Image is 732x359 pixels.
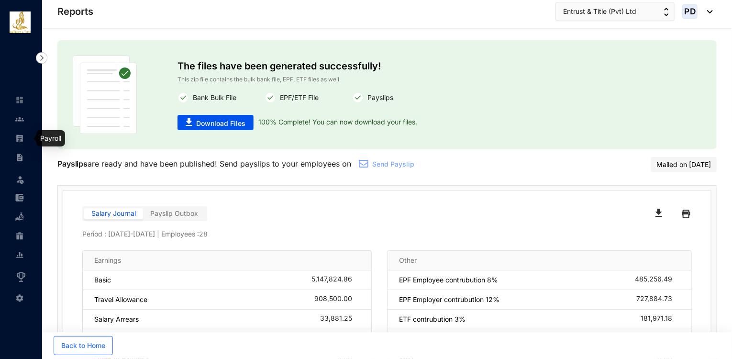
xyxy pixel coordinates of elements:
img: people-unselected.118708e94b43a90eceab.svg [15,115,24,123]
p: Mailed on [DATE] [656,160,711,169]
li: Reports [8,246,31,265]
img: loan-unselected.d74d20a04637f2d15ab5.svg [15,213,24,221]
li: Contacts [8,110,31,129]
span: Entrust & Title (Pvt) Ltd [563,6,636,17]
img: gratuity-unselected.a8c340787eea3cf492d7.svg [15,232,24,240]
p: Payslips [57,158,88,169]
img: up-down-arrow.74152d26bf9780fbf563ca9c90304185.svg [664,8,669,16]
p: Earnings [94,256,121,265]
p: Other [399,256,417,265]
p: This zip file contains the bulk bank file, EPF, ETF files as well [177,75,597,84]
button: Download Files [177,115,254,130]
img: white-round-correct.82fe2cc7c780f4a5f5076f0407303cee.svg [352,92,364,103]
li: Payroll [8,129,31,148]
button: Back to Home [54,336,113,355]
img: nav-icon-right.af6afadce00d159da59955279c43614e.svg [36,52,47,64]
li: Gratuity [8,226,31,246]
img: black-printer.ae25802fba4fa849f9fa1ebd19a7ed0d.svg [682,206,690,222]
li: Loan [8,207,31,226]
p: Travel Allowance [94,295,147,304]
img: publish-paper.61dc310b45d86ac63453e08fbc6f32f2.svg [73,56,137,134]
p: The files have been generated successfully! [177,56,597,75]
img: report-unselected.e6a6b4230fc7da01f883.svg [15,251,24,259]
p: Reports [57,5,93,18]
img: award_outlined.f30b2bda3bf6ea1bf3dd.svg [15,271,27,283]
div: 5,147,824.86 [311,275,360,285]
img: dropdown-black.8e83cc76930a90b1a4fdb6d089b7bf3a.svg [702,10,713,13]
li: Contracts [8,148,31,167]
button: Entrust & Title (Pvt) Ltd [555,2,675,21]
p: EPF Employee contrubution 8% [399,275,498,285]
div: 33,881.25 [320,314,360,324]
img: leave-unselected.2934df6273408c3f84d9.svg [15,175,25,184]
div: 181,971.18 [641,314,680,324]
p: EPF/ETF File [276,92,319,103]
p: are ready and have been published! Send payslips to your employees on [57,158,351,169]
img: payroll-unselected.b590312f920e76f0c668.svg [15,134,24,143]
button: Send Payslip [351,157,422,172]
div: 727,884.73 [636,295,680,304]
p: EPF Employer contrubution 12% [399,295,499,304]
div: 485,256.49 [635,275,680,285]
p: Period : [DATE] - [DATE] | Employees : 28 [82,229,692,239]
img: settings-unselected.1febfda315e6e19643a1.svg [15,294,24,303]
img: black-download.65125d1489207c3b344388237fee996b.svg [655,209,662,217]
img: logo [10,11,31,33]
p: ETF contrubution 3% [399,314,466,324]
img: white-round-correct.82fe2cc7c780f4a5f5076f0407303cee.svg [177,92,189,103]
img: white-round-correct.82fe2cc7c780f4a5f5076f0407303cee.svg [265,92,276,103]
p: Payslips [364,92,393,103]
p: 100% Complete! You can now download your files. [254,115,417,130]
p: Basic [94,275,111,285]
img: home-unselected.a29eae3204392db15eaf.svg [15,96,24,104]
li: Expenses [8,188,31,207]
img: contract-unselected.99e2b2107c0a7dd48938.svg [15,153,24,162]
span: PD [684,7,696,15]
span: Payslip Outbox [150,209,198,217]
img: expense-unselected.2edcf0507c847f3e9e96.svg [15,193,24,202]
p: Salary Arrears [94,314,139,324]
span: Back to Home [61,341,105,350]
p: Bank Bulk File [189,92,236,103]
span: Salary Journal [91,209,136,217]
li: Home [8,90,31,110]
span: Download Files [196,119,245,128]
div: 908,500.00 [314,295,360,304]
